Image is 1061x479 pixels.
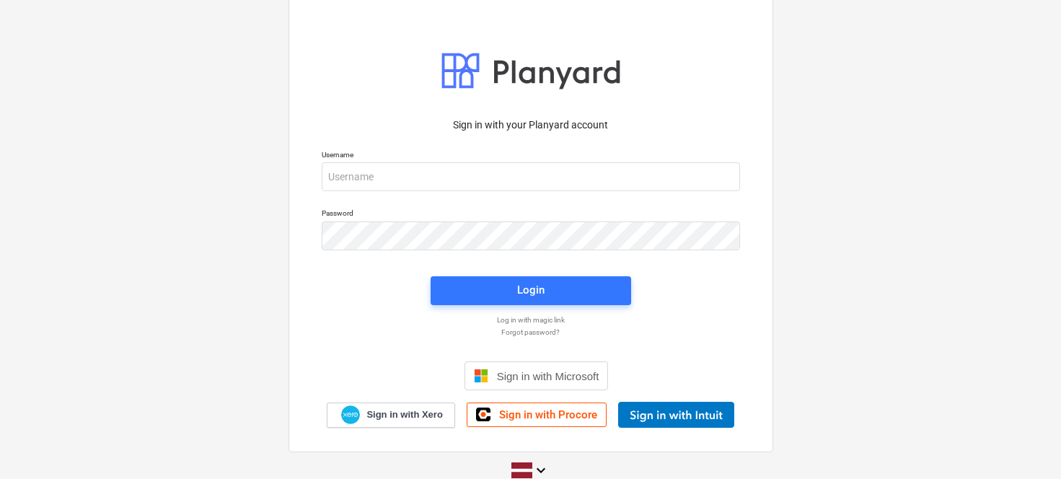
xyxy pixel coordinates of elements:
a: Sign in with Xero [327,403,455,428]
input: Username [322,162,740,191]
div: Login [517,281,545,299]
span: Sign in with Microsoft [497,370,599,382]
a: Forgot password? [314,328,747,337]
p: Username [322,150,740,162]
a: Log in with magic link [314,315,747,325]
p: Password [322,208,740,221]
p: Sign in with your Planyard account [322,118,740,133]
img: Xero logo [341,405,360,425]
span: Sign in with Xero [366,408,442,421]
span: Sign in with Procore [499,408,597,421]
img: Microsoft logo [474,369,488,383]
i: keyboard_arrow_down [532,462,550,479]
button: Login [431,276,631,305]
a: Sign in with Procore [467,403,607,427]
